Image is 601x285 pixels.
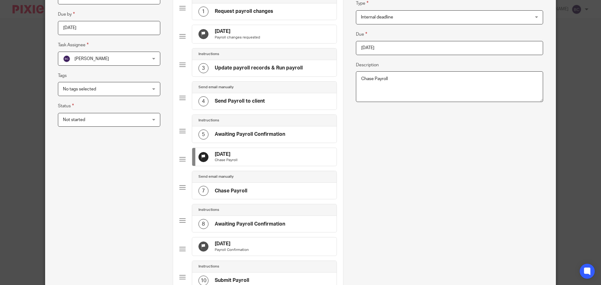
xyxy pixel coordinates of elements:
span: No tags selected [63,87,96,91]
h4: Instructions [198,207,219,212]
h4: Update payroll records & Run payroll [215,65,303,71]
h4: Instructions [198,52,219,57]
label: Status [58,102,74,109]
label: Due [356,31,367,38]
h4: [DATE] [215,28,260,35]
div: 7 [198,186,208,196]
div: 3 [198,63,208,73]
input: Pick a date [58,21,160,35]
h4: Chase Payroll [215,188,247,194]
div: 4 [198,96,208,106]
span: [PERSON_NAME] [74,57,109,61]
label: Due by [58,11,75,18]
label: Description [356,62,379,68]
span: Not started [63,118,85,122]
h4: Request payroll changes [215,8,273,15]
div: 5 [198,130,208,140]
h4: Awaiting Payroll Confirmation [215,221,285,227]
div: 1 [198,7,208,17]
p: Chase Payroll [215,158,238,163]
h4: Send email manually [198,85,234,90]
h4: [DATE] [215,241,249,247]
p: Payroll Confirmation [215,247,249,252]
h4: Send Payroll to client [215,98,265,104]
img: svg%3E [63,55,70,63]
h4: [DATE] [215,151,238,158]
input: Pick a date [356,41,543,55]
label: Tags [58,73,67,79]
h4: Instructions [198,264,219,269]
h4: Submit Payroll [215,277,249,284]
label: Task Assignee [58,41,89,48]
span: Internal deadline [361,15,393,19]
h4: Instructions [198,118,219,123]
h4: Awaiting Payroll Confirmation [215,131,285,138]
p: Payroll changes requested [215,35,260,40]
h4: Send email manually [198,174,234,179]
div: 8 [198,219,208,229]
